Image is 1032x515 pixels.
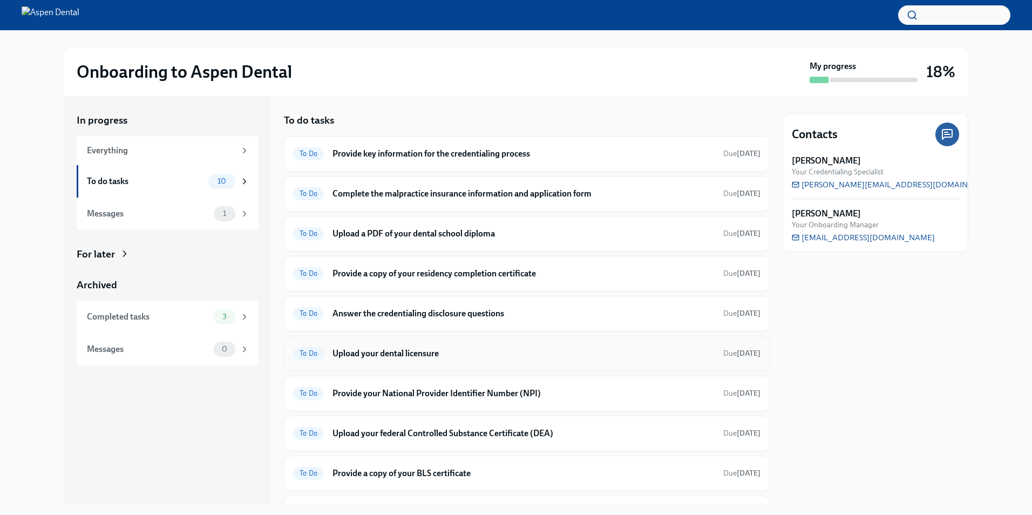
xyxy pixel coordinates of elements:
span: September 27th, 2025 10:00 [723,308,761,319]
span: Due [723,149,761,158]
span: Due [723,429,761,438]
span: To Do [293,150,324,158]
span: Due [723,229,761,238]
span: September 27th, 2025 10:00 [723,228,761,239]
span: 1 [216,209,233,218]
span: September 27th, 2025 10:00 [723,348,761,358]
span: September 27th, 2025 10:00 [723,388,761,398]
h6: Upload a PDF of your dental school diploma [332,228,715,240]
h6: Provide a copy of your residency completion certificate [332,268,715,280]
strong: [DATE] [737,429,761,438]
a: For later [77,247,258,261]
strong: [DATE] [737,149,761,158]
a: Completed tasks3 [77,301,258,333]
div: Messages [87,343,209,355]
span: September 27th, 2025 10:00 [723,148,761,159]
div: Completed tasks [87,311,209,323]
div: For later [77,247,115,261]
strong: [PERSON_NAME] [792,155,861,167]
span: September 27th, 2025 10:00 [723,428,761,438]
span: To Do [293,309,324,317]
h6: Provide a copy of your BLS certificate [332,467,715,479]
a: [EMAIL_ADDRESS][DOMAIN_NAME] [792,232,935,243]
a: To do tasks10 [77,165,258,198]
span: September 27th, 2025 10:00 [723,468,761,478]
a: [PERSON_NAME][EMAIL_ADDRESS][DOMAIN_NAME] [792,179,998,190]
span: To Do [293,189,324,198]
span: Due [723,269,761,278]
span: September 27th, 2025 10:00 [723,268,761,279]
a: Messages0 [77,333,258,365]
a: Messages1 [77,198,258,230]
strong: My progress [810,60,856,72]
span: Due [723,469,761,478]
a: In progress [77,113,258,127]
div: Everything [87,145,235,157]
a: To DoUpload your federal Controlled Substance Certificate (DEA)Due[DATE] [293,425,761,442]
a: To DoProvide a copy of your residency completion certificateDue[DATE] [293,265,761,282]
span: Due [723,349,761,358]
span: To Do [293,229,324,238]
strong: [DATE] [737,389,761,398]
h6: Upload your federal Controlled Substance Certificate (DEA) [332,428,715,439]
div: Messages [87,208,209,220]
h6: Answer the credentialing disclosure questions [332,308,715,320]
strong: [DATE] [737,469,761,478]
a: To DoProvide a copy of your BLS certificateDue[DATE] [293,465,761,482]
span: Due [723,309,761,318]
h2: Onboarding to Aspen Dental [77,61,292,83]
span: To Do [293,429,324,437]
span: To Do [293,389,324,397]
h6: Provide your National Provider Identifier Number (NPI) [332,388,715,399]
a: To DoAnswer the credentialing disclosure questionsDue[DATE] [293,305,761,322]
h5: To do tasks [284,113,334,127]
strong: [PERSON_NAME] [792,208,861,220]
span: Your Onboarding Manager [792,220,879,230]
h6: Provide key information for the credentialing process [332,148,715,160]
strong: [DATE] [737,189,761,198]
h4: Contacts [792,126,838,143]
strong: [DATE] [737,229,761,238]
strong: [DATE] [737,349,761,358]
span: 3 [216,313,233,321]
span: Due [723,189,761,198]
span: Your Credentialing Specialist [792,167,884,177]
a: To DoProvide key information for the credentialing processDue[DATE] [293,145,761,162]
span: 10 [211,177,233,185]
span: September 27th, 2025 10:00 [723,188,761,199]
span: To Do [293,269,324,277]
h3: 18% [926,62,955,82]
img: Aspen Dental [22,6,79,24]
a: To DoUpload a PDF of your dental school diplomaDue[DATE] [293,225,761,242]
span: 0 [215,345,234,353]
a: To DoComplete the malpractice insurance information and application formDue[DATE] [293,185,761,202]
h6: Upload your dental licensure [332,348,715,360]
span: To Do [293,349,324,357]
a: To DoProvide your National Provider Identifier Number (NPI)Due[DATE] [293,385,761,402]
h6: Complete the malpractice insurance information and application form [332,188,715,200]
a: Archived [77,278,258,292]
div: To do tasks [87,175,204,187]
span: Due [723,389,761,398]
a: To DoUpload your dental licensureDue[DATE] [293,345,761,362]
a: Everything [77,136,258,165]
strong: [DATE] [737,309,761,318]
strong: [DATE] [737,269,761,278]
span: To Do [293,469,324,477]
